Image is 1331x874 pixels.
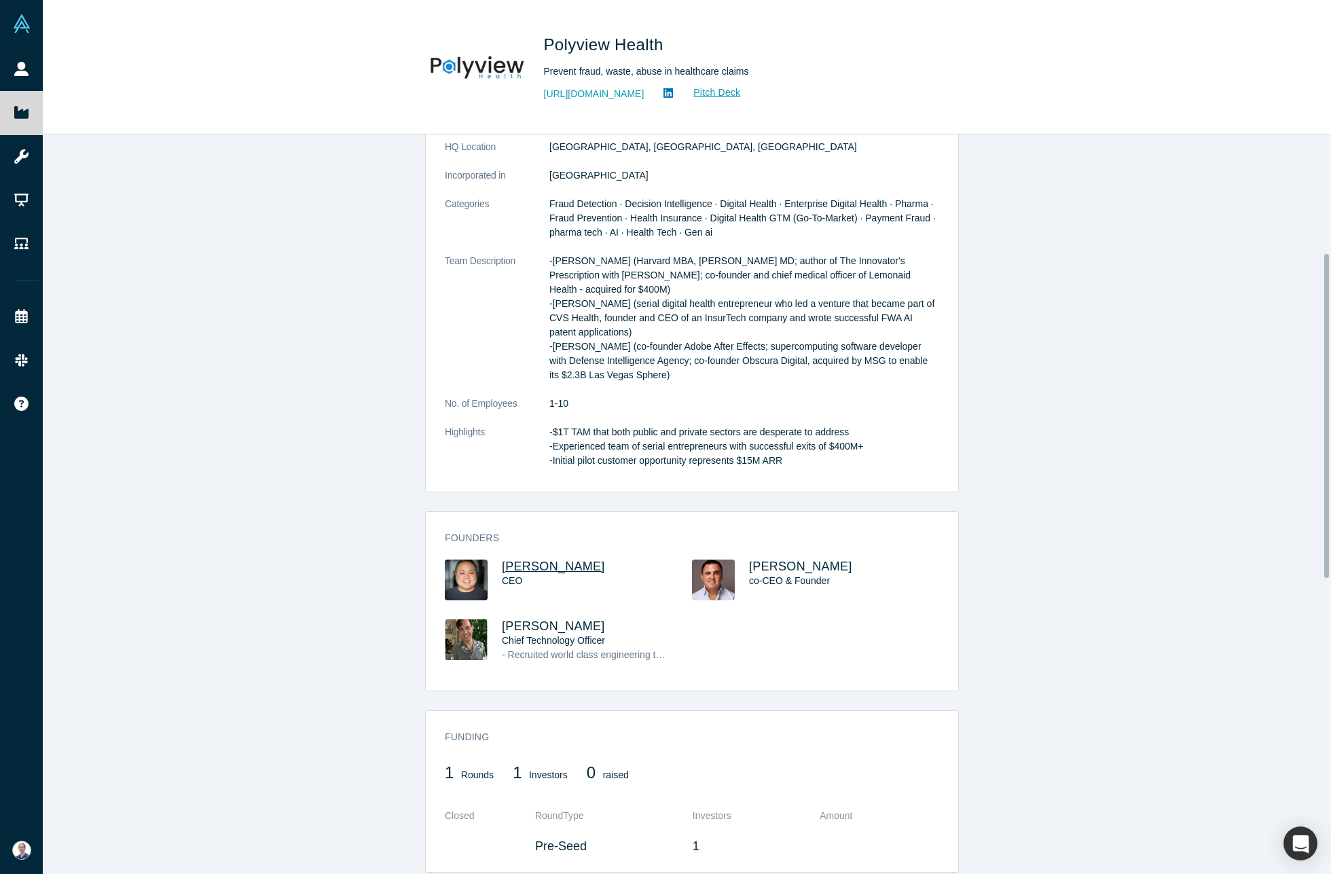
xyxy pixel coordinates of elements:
[549,397,939,411] dd: 1-10
[445,397,549,425] dt: No. of Employees
[445,531,920,545] h3: Founders
[535,801,693,830] th: Round
[430,20,525,115] img: Polyview Health's Logo
[445,730,920,744] h3: Funding
[549,254,939,382] p: -[PERSON_NAME] (Harvard MBA, [PERSON_NAME] MD; author of The Innovator's Prescription with [PERSO...
[535,839,587,853] span: Pre-Seed
[445,619,488,660] img: Greg Deocampo's Profile Image
[544,65,924,79] div: Prevent fraud, waste, abuse in healthcare claims
[678,85,741,101] a: Pitch Deck
[502,619,605,633] a: [PERSON_NAME]
[502,575,522,586] span: CEO
[12,841,31,860] img: Riya Fukui's Account
[587,763,629,792] div: raised
[445,763,454,782] span: 1
[693,801,810,830] th: Investors
[445,254,549,397] dt: Team Description
[445,140,549,168] dt: HQ Location
[445,425,549,482] dt: Highlights
[549,140,939,154] dd: [GEOGRAPHIC_DATA], [GEOGRAPHIC_DATA], [GEOGRAPHIC_DATA]
[445,560,488,600] img: Jason Hwang's Profile Image
[549,425,939,468] p: -$1T TAM that both public and private sectors are desperate to address -Experienced team of seria...
[12,14,31,33] img: Alchemist Vault Logo
[810,801,939,830] th: Amount
[693,830,810,862] td: 1
[445,763,494,792] div: Rounds
[563,810,583,821] span: Type
[749,575,830,586] span: co-CEO & Founder
[587,763,596,782] span: 0
[549,168,939,183] dd: [GEOGRAPHIC_DATA]
[549,198,936,238] span: Fraud Detection · Decision Intelligence · Digital Health · Enterprise Digital Health · Pharma · F...
[544,35,668,54] span: Polyview Health
[445,168,549,197] dt: Incorporated in
[513,763,568,792] div: Investors
[502,560,605,573] a: [PERSON_NAME]
[513,763,522,782] span: 1
[445,197,549,254] dt: Categories
[544,87,644,101] a: [URL][DOMAIN_NAME]
[749,560,852,573] a: [PERSON_NAME]
[692,560,735,600] img: Dimitri Arges's Profile Image
[445,801,535,830] th: Closed
[502,635,605,646] span: Chief Technology Officer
